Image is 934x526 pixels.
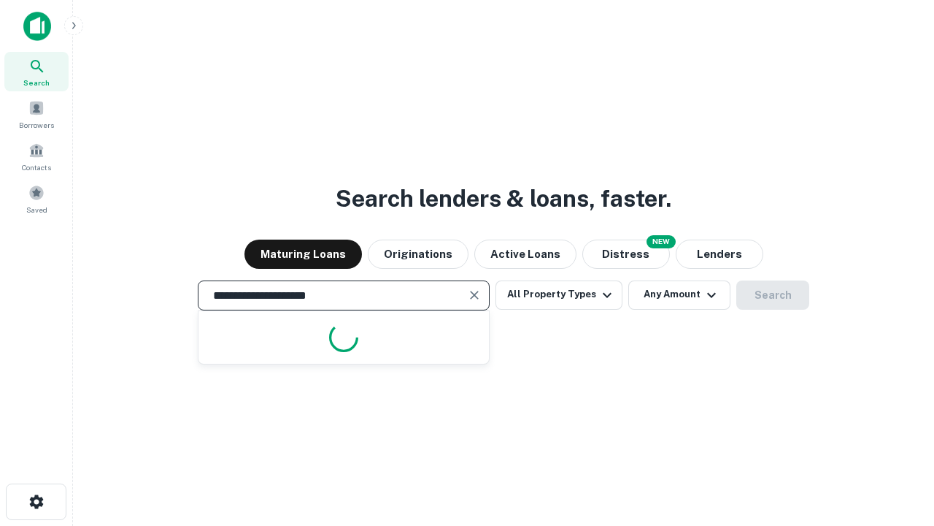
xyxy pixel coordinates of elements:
button: All Property Types [495,281,622,310]
button: Maturing Loans [244,240,362,269]
button: Active Loans [474,240,576,269]
a: Borrowers [4,94,69,134]
button: Search distressed loans with lien and other non-mortgage details. [582,240,670,269]
span: Search [23,77,50,88]
span: Saved [26,204,47,216]
iframe: Chat Widget [861,409,934,479]
a: Search [4,52,69,91]
img: capitalize-icon.png [23,12,51,41]
a: Saved [4,179,69,218]
a: Contacts [4,137,69,176]
button: Any Amount [628,281,730,310]
button: Originations [368,240,468,269]
h3: Search lenders & loans, faster. [336,181,671,216]
span: Contacts [22,161,51,173]
button: Lenders [676,240,763,269]
div: NEW [647,235,676,248]
span: Borrowers [19,119,54,131]
button: Clear [464,285,485,305]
